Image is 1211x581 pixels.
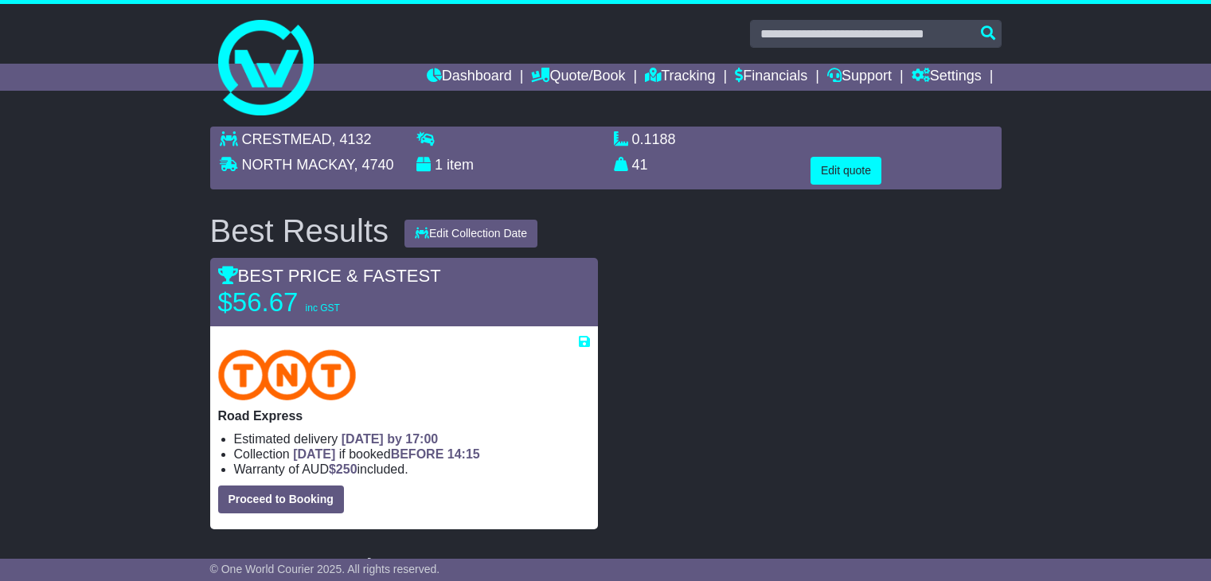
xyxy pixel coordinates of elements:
a: Tracking [645,64,715,91]
a: Support [827,64,892,91]
span: NORTH MACKAY [242,157,354,173]
p: Road Express [218,408,590,423]
p: $56.67 [218,287,417,318]
span: 14:15 [447,447,480,461]
a: Quote/Book [531,64,625,91]
span: CRESTMEAD [242,131,332,147]
span: item [447,157,474,173]
button: Edit quote [811,157,881,185]
a: Financials [735,64,807,91]
span: BEFORE [391,447,444,461]
span: if booked [293,447,479,461]
span: $ [329,462,357,476]
span: 250 [336,462,357,476]
span: , 4132 [332,131,372,147]
span: 0.1188 [632,131,676,147]
span: 41 [632,157,648,173]
li: Warranty of AUD included. [234,462,590,477]
a: Dashboard [427,64,512,91]
button: Proceed to Booking [218,485,344,513]
span: [DATE] by 17:00 [342,432,439,446]
span: © One World Courier 2025. All rights reserved. [210,563,440,575]
span: [DATE] [293,447,335,461]
button: Edit Collection Date [404,220,537,248]
a: Settings [912,64,982,91]
span: BEST PRICE & FASTEST [218,266,441,286]
div: Best Results [202,213,397,248]
li: Collection [234,446,590,462]
span: 1 [435,157,443,173]
span: inc GST [306,302,340,314]
span: , 4740 [354,157,394,173]
img: TNT Domestic: Road Express [218,349,357,400]
li: Estimated delivery [234,431,590,446]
